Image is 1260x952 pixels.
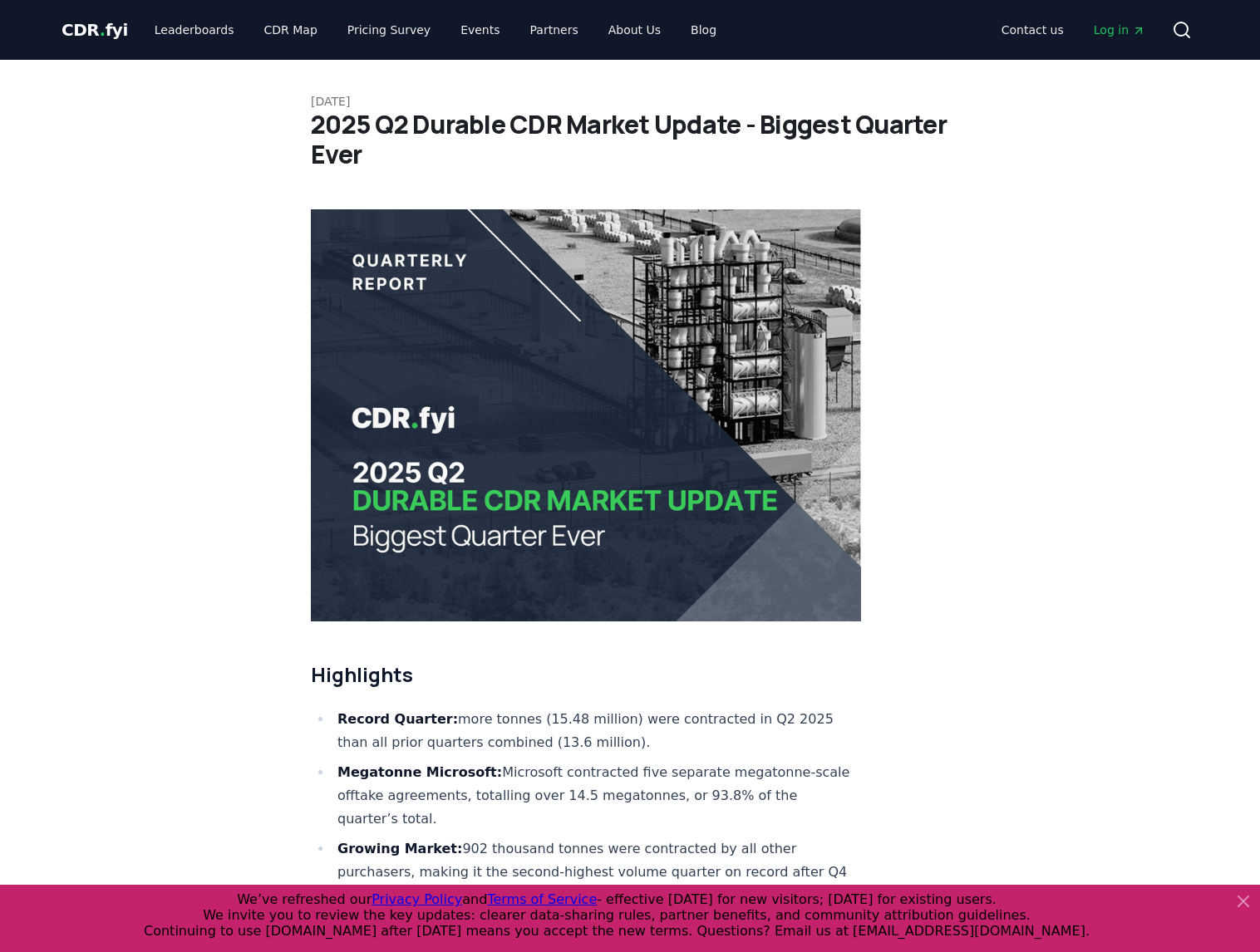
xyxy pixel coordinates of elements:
[337,841,462,856] strong: Growing Market:
[677,15,730,45] a: Blog
[311,93,949,110] p: [DATE]
[332,837,861,930] li: 902 thousand tonnes were contracted by all other purchasers, making it the second-highest volume ...
[447,15,513,45] a: Events
[332,761,861,831] li: Microsoft contracted five separate megatonne-scale offtake agreements, totalling over 14.5 megato...
[1080,15,1159,45] a: Log in
[141,15,730,45] nav: Main
[517,15,592,45] a: Partners
[595,15,674,45] a: About Us
[332,708,861,754] li: more tonnes (15.48 million) were contracted in Q2 2025 than all prior quarters combined (13.6 mil...
[141,15,248,45] a: Leaderboards
[311,661,861,688] h2: Highlights
[337,711,458,727] strong: Record Quarter:
[251,15,331,45] a: CDR Map
[337,764,502,780] strong: Megatonne Microsoft:
[62,20,128,40] span: CDR fyi
[62,18,128,42] a: CDR.fyi
[311,209,861,621] img: blog post image
[334,15,444,45] a: Pricing Survey
[1094,22,1145,38] span: Log in
[988,15,1159,45] nav: Main
[100,20,106,40] span: .
[311,110,949,169] h1: 2025 Q2 Durable CDR Market Update - Biggest Quarter Ever
[988,15,1077,45] a: Contact us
